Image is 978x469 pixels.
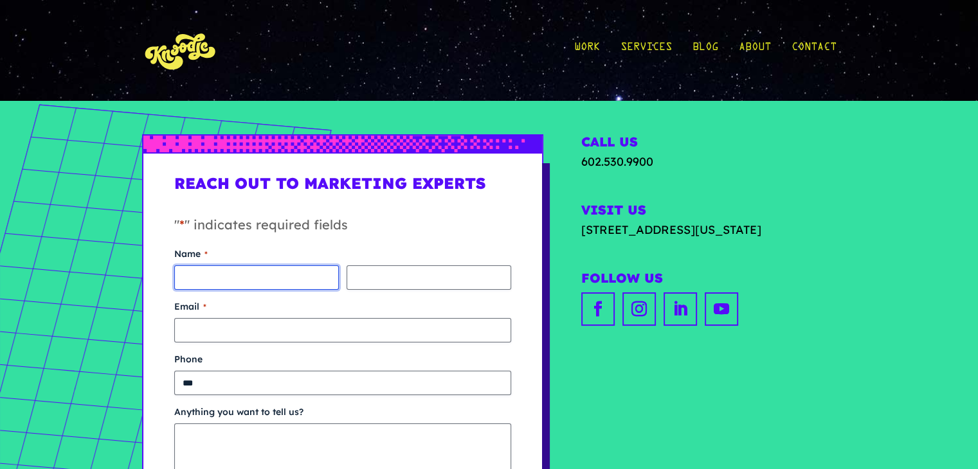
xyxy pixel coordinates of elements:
[174,353,511,366] label: Phone
[143,136,542,152] img: px-grad-blue-short.svg
[622,292,656,326] a: instagram
[174,405,511,418] label: Anything you want to tell us?
[581,221,836,238] a: [STREET_ADDRESS][US_STATE]
[581,134,836,153] h2: Call Us
[174,174,511,203] h1: Reach Out to Marketing Experts
[739,21,771,80] a: About
[705,292,738,326] a: youtube
[620,21,672,80] a: Services
[581,202,836,221] h2: Visit Us
[174,247,208,260] legend: Name
[792,21,837,80] a: Contact
[142,21,219,80] img: KnoLogo(yellow)
[581,270,836,289] h2: Follow Us
[174,215,511,247] p: " " indicates required fields
[174,300,511,313] label: Email
[664,292,697,326] a: linkedin
[693,21,718,80] a: Blog
[581,292,615,326] a: facebook
[581,154,653,169] a: 602.530.9900
[574,21,600,80] a: Work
